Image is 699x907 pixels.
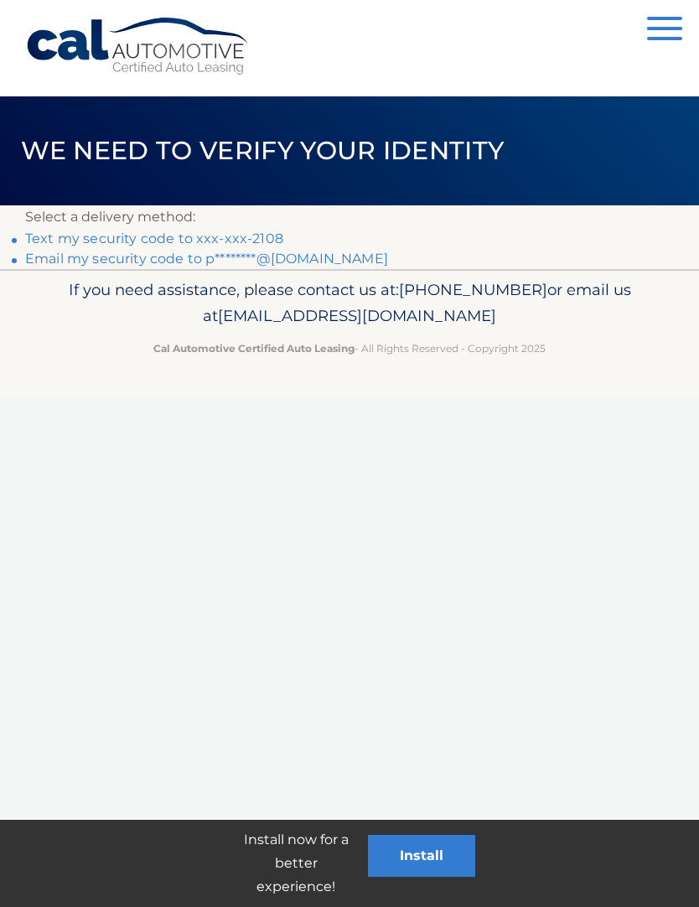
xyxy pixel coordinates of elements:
[25,231,283,246] a: Text my security code to xxx-xxx-2108
[647,17,682,44] button: Menu
[153,342,355,355] strong: Cal Automotive Certified Auto Leasing
[224,828,368,899] p: Install now for a better experience!
[368,835,475,877] button: Install
[25,17,251,76] a: Cal Automotive
[25,205,674,229] p: Select a delivery method:
[25,251,388,267] a: Email my security code to p********@[DOMAIN_NAME]
[218,306,496,325] span: [EMAIL_ADDRESS][DOMAIN_NAME]
[399,280,547,299] span: [PHONE_NUMBER]
[25,277,674,330] p: If you need assistance, please contact us at: or email us at
[25,339,674,357] p: - All Rights Reserved - Copyright 2025
[21,135,505,166] span: We need to verify your identity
